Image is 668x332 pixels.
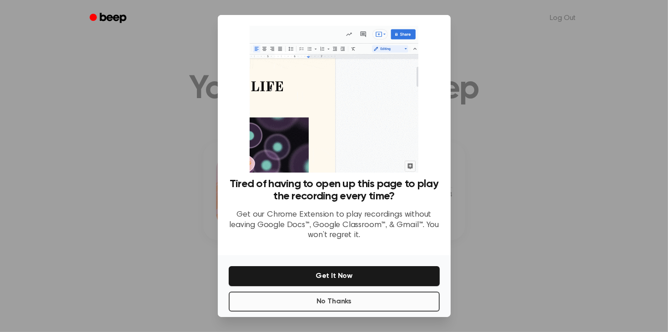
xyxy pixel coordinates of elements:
p: Get our Chrome Extension to play recordings without leaving Google Docs™, Google Classroom™, & Gm... [229,210,440,241]
img: Beep extension in action [250,26,418,173]
a: Beep [83,10,135,27]
a: Log Out [541,7,585,29]
button: No Thanks [229,292,440,312]
h3: Tired of having to open up this page to play the recording every time? [229,178,440,203]
button: Get It Now [229,266,440,286]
